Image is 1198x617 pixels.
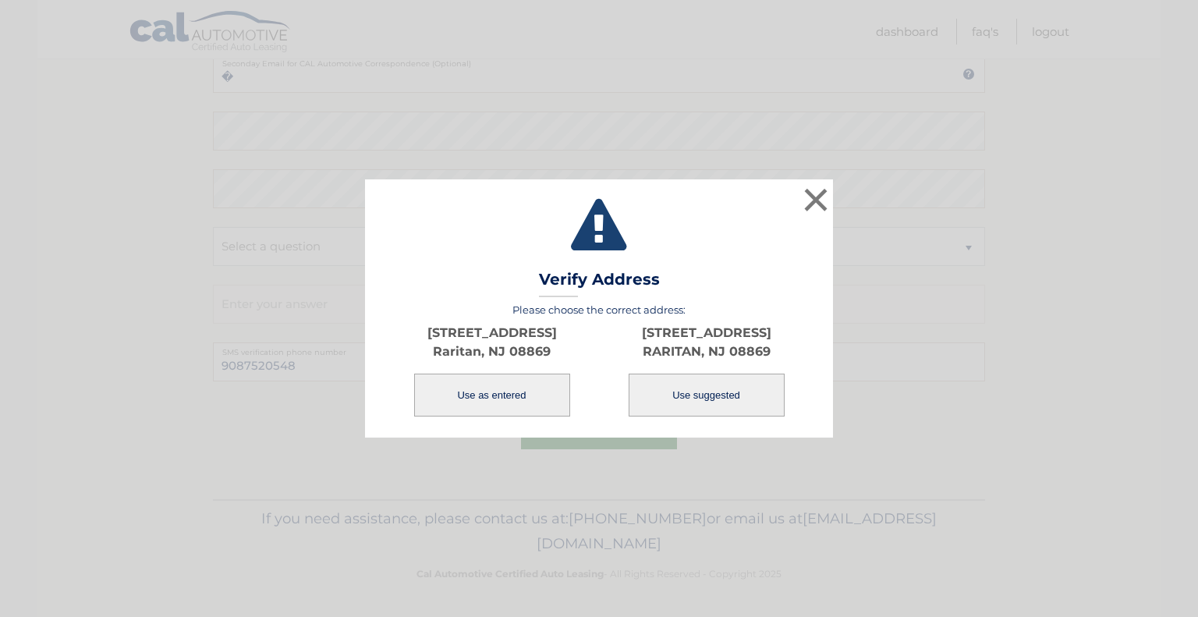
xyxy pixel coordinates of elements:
button: Use as entered [414,374,570,417]
button: Use suggested [629,374,785,417]
div: Please choose the correct address: [385,303,813,418]
p: [STREET_ADDRESS] Raritan, NJ 08869 [385,324,599,361]
button: × [800,184,831,215]
p: [STREET_ADDRESS] RARITAN, NJ 08869 [599,324,813,361]
h3: Verify Address [539,270,660,297]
